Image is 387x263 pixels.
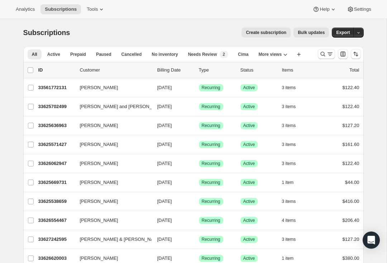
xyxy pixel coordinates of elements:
span: [PERSON_NAME] [80,141,118,148]
button: Subscriptions [40,4,81,14]
button: [PERSON_NAME] [76,177,147,188]
span: Active [243,218,255,223]
p: Status [240,67,276,74]
span: 1 item [282,180,294,185]
p: ID [38,67,74,74]
span: 4 items [282,218,296,223]
span: $206.40 [343,218,359,223]
button: Sort the results [351,49,361,59]
span: [DATE] [157,218,172,223]
p: 33626062947 [38,160,74,167]
button: 1 item [282,177,302,187]
button: 3 items [282,102,304,112]
span: Recurring [202,218,220,223]
span: Recurring [202,237,220,242]
span: Recurring [202,123,220,128]
span: [PERSON_NAME] & [PERSON_NAME] [80,236,162,243]
span: [PERSON_NAME] and [PERSON_NAME] [80,103,167,110]
div: 33627242595[PERSON_NAME] & [PERSON_NAME][DATE]SuccessRecurringSuccessActive3 items$127.20 [38,234,359,244]
span: [PERSON_NAME] [80,255,118,262]
button: Help [308,4,341,14]
button: 3 items [282,140,304,150]
button: [PERSON_NAME] [76,158,147,169]
span: $161.60 [343,142,359,147]
p: Total [349,67,359,74]
span: $44.00 [345,180,359,185]
button: [PERSON_NAME] [76,82,147,93]
span: [DATE] [157,123,172,128]
span: [DATE] [157,85,172,90]
span: Active [243,123,255,128]
button: Search and filter results [318,49,335,59]
button: [PERSON_NAME] and [PERSON_NAME] [76,101,147,112]
p: 33625669731 [38,179,74,186]
span: Active [243,85,255,91]
div: 33625538659[PERSON_NAME][DATE]SuccessRecurringSuccessActive3 items$416.00 [38,196,359,206]
span: Paused [96,52,111,57]
span: Recurring [202,161,220,166]
span: $122.40 [343,104,359,109]
span: Recurring [202,85,220,91]
button: Analytics [11,4,39,14]
span: Active [243,180,255,185]
span: Tools [87,6,98,12]
span: 3 items [282,104,296,109]
div: 33625702499[PERSON_NAME] and [PERSON_NAME][DATE]SuccessRecurringSuccessActive3 items$122.40 [38,102,359,112]
span: 3 items [282,199,296,204]
span: Analytics [16,6,35,12]
p: Billing Date [157,67,193,74]
span: Recurring [202,180,220,185]
button: 3 items [282,83,304,93]
span: [DATE] [157,142,172,147]
span: $122.40 [343,161,359,166]
span: Cima [238,52,248,57]
span: 3 items [282,142,296,147]
div: 33626062947[PERSON_NAME][DATE]SuccessRecurringSuccessActive3 items$122.40 [38,159,359,169]
div: 33625636963[PERSON_NAME][DATE]SuccessRecurringSuccessActive3 items$127.20 [38,121,359,131]
span: [DATE] [157,180,172,185]
span: No inventory [152,52,178,57]
p: 33561772131 [38,84,74,91]
span: Export [336,30,350,35]
div: 33626554467[PERSON_NAME][DATE]SuccessRecurringSuccessActive4 items$206.40 [38,215,359,225]
span: [DATE] [157,237,172,242]
span: 2 [223,52,225,57]
span: [PERSON_NAME] [80,217,118,224]
span: Recurring [202,104,220,109]
p: 33626620003 [38,255,74,262]
span: [DATE] [157,255,172,261]
span: Active [47,52,60,57]
span: [DATE] [157,199,172,204]
span: More views [258,52,282,57]
button: 3 items [282,196,304,206]
span: 3 items [282,123,296,128]
div: 33561772131[PERSON_NAME][DATE]SuccessRecurringSuccessActive3 items$122.40 [38,83,359,93]
button: [PERSON_NAME] [76,215,147,226]
button: Export [332,28,354,38]
button: Tools [82,4,109,14]
span: Active [243,142,255,147]
span: [PERSON_NAME] [80,160,118,167]
p: 33625571427 [38,141,74,148]
span: 1 item [282,255,294,261]
button: Customize table column order and visibility [338,49,348,59]
div: Items [282,67,318,74]
button: Create subscription [242,28,291,38]
button: 3 items [282,159,304,169]
div: Type [199,67,235,74]
p: Customer [80,67,152,74]
p: 33625636963 [38,122,74,129]
span: Recurring [202,199,220,204]
div: 33625669731[PERSON_NAME][DATE]SuccessRecurringSuccessActive1 item$44.00 [38,177,359,187]
span: $122.40 [343,85,359,90]
span: 3 items [282,85,296,91]
span: Needs Review [188,52,217,57]
span: $380.00 [343,255,359,261]
p: 33627242595 [38,236,74,243]
p: 33625538659 [38,198,74,205]
span: [PERSON_NAME] [80,122,118,129]
span: Settings [354,6,371,12]
span: Active [243,237,255,242]
div: IDCustomerBilling DateTypeStatusItemsTotal [38,67,359,74]
button: [PERSON_NAME] [76,120,147,131]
